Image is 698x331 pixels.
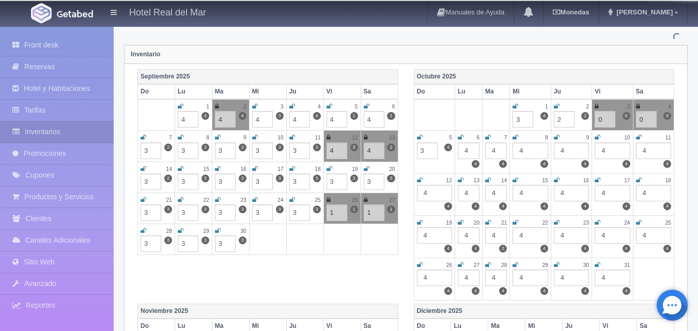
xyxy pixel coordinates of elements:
div: 4 [417,270,452,286]
div: 4 [485,143,507,159]
small: 27 [474,262,479,268]
div: 4 [485,270,507,286]
small: 31 [624,262,630,268]
small: 29 [204,228,209,234]
label: 2 [387,144,395,151]
label: 3 [164,237,172,244]
small: 14 [166,166,172,172]
label: 4 [581,287,589,295]
label: 3 [276,175,284,182]
label: 4 [499,287,507,295]
label: 3 [387,175,395,182]
small: 10 [277,135,283,140]
div: 4 [595,270,630,286]
small: 16 [240,166,246,172]
label: 3 [350,144,358,151]
small: 4 [668,104,671,109]
small: 20 [474,220,479,226]
th: Ju [286,84,323,99]
small: 22 [542,220,548,226]
label: 2 [499,245,507,253]
small: 6 [392,104,395,109]
small: 3 [281,104,284,109]
label: 3 [313,144,321,151]
div: 4 [417,227,452,244]
th: Sa [633,84,674,99]
small: 4 [318,104,321,109]
th: Sa [361,84,398,99]
div: 4 [458,185,479,201]
small: 29 [542,262,548,268]
small: 26 [352,197,358,203]
div: 4 [636,185,671,201]
small: 25 [665,220,671,226]
small: 5 [449,135,452,140]
small: 12 [446,178,452,183]
small: 7 [504,135,507,140]
label: 4 [540,287,548,295]
small: 2 [243,104,246,109]
label: 2 [164,175,172,182]
div: 4 [485,185,507,201]
label: 3 [350,175,358,182]
div: 4 [513,143,548,159]
small: 19 [446,220,452,226]
label: 4 [623,160,630,168]
small: 21 [166,197,172,203]
label: 3 [276,144,284,151]
small: 30 [583,262,589,268]
small: 13 [389,135,395,140]
small: 11 [665,135,671,140]
label: 4 [472,202,479,210]
small: 28 [501,262,507,268]
label: 4 [663,202,671,210]
label: 4 [499,160,507,168]
th: Ma [483,84,510,99]
label: 4 [663,245,671,253]
small: 25 [315,197,320,203]
th: Mi [249,84,286,99]
th: Noviembre 2025 [138,304,398,319]
div: 4 [513,227,548,244]
small: 16 [583,178,589,183]
small: 22 [204,197,209,203]
div: 4 [458,143,479,159]
label: 2 [164,144,172,151]
label: 1 [387,112,395,120]
small: 3 [627,104,630,109]
label: 4 [472,245,479,253]
label: 4 [581,245,589,253]
label: 4 [444,202,452,210]
div: 4 [595,185,630,201]
div: 4 [513,270,548,286]
small: 8 [206,135,209,140]
small: 30 [240,228,246,234]
label: 4 [313,112,321,120]
th: Ma [212,84,249,99]
label: 4 [623,245,630,253]
label: 3 [313,175,321,182]
div: 4 [595,143,630,159]
label: 1 [350,112,358,120]
small: 11 [315,135,320,140]
label: 3 [239,144,246,151]
small: 13 [474,178,479,183]
label: 3 [201,144,209,151]
b: Monedas [553,8,589,16]
div: 4 [554,227,589,244]
label: 3 [239,175,246,182]
label: 4 [663,160,671,168]
small: 2 [586,104,589,109]
div: 4 [554,143,589,159]
small: 9 [586,135,589,140]
label: 4 [239,112,246,120]
th: Diciembre 2025 [414,304,674,319]
th: Septiembre 2025 [138,69,398,84]
label: 4 [623,202,630,210]
th: Vi [323,84,361,99]
small: 21 [501,220,507,226]
label: 3 [201,237,209,244]
th: Octubre 2025 [414,69,674,84]
img: Getabed [57,10,93,18]
label: 4 [444,144,452,151]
